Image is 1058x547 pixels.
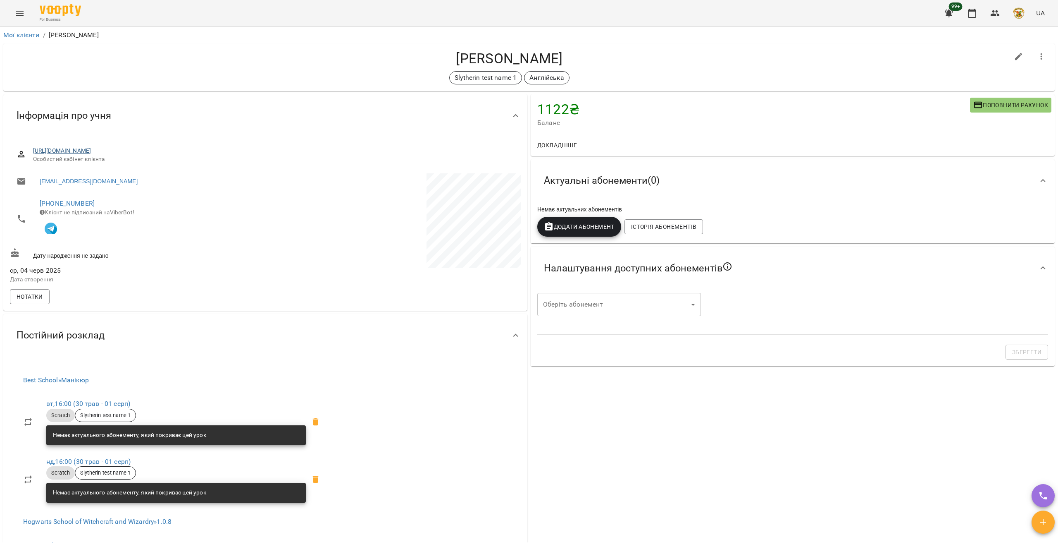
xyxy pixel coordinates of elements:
span: Slytherin test name 1 [75,412,136,419]
span: Поповнити рахунок [973,100,1048,110]
span: Історія абонементів [631,222,696,232]
img: e4fadf5fdc8e1f4c6887bfc6431a60f1.png [1013,7,1025,19]
div: Дату народження не задано [8,246,265,262]
span: Видалити клієнта з групи Slytherin test name 1 для курсу Манікюр? [306,470,326,489]
div: Інформація про учня [3,94,527,137]
div: Немає актуального абонементу, який покриває цей урок [53,485,206,500]
a: Мої клієнти [3,31,40,39]
div: Постійний розклад [3,314,527,357]
button: Нотатки [10,289,50,304]
li: / [43,30,45,40]
img: Telegram [45,223,57,235]
h4: 1122 ₴ [537,101,970,118]
button: Історія абонементів [624,219,703,234]
button: Докладніше [534,138,580,153]
span: Постійний розклад [17,329,105,342]
span: Налаштування доступних абонементів [544,262,732,275]
span: Докладніше [537,140,577,150]
p: [PERSON_NAME] [49,30,99,40]
span: Особистий кабінет клієнта [33,155,514,163]
span: Scratch [46,412,75,419]
div: Актуальні абонементи(0) [531,159,1055,202]
span: Scratch [46,469,75,477]
h4: [PERSON_NAME] [10,50,1009,67]
button: Поповнити рахунок [970,98,1051,113]
button: Menu [10,3,30,23]
span: 99+ [949,2,963,11]
span: Актуальні абонементи ( 0 ) [544,174,660,187]
span: ср, 04 черв 2025 [10,266,264,276]
p: Англійська [529,73,564,83]
div: Немає актуального абонементу, який покриває цей урок [53,428,206,443]
a: [EMAIL_ADDRESS][DOMAIN_NAME] [40,177,138,185]
button: Клієнт підписаний на VooptyBot [40,216,62,239]
p: Дата створення [10,276,264,284]
span: Додати Абонемент [544,222,615,232]
span: Клієнт не підписаний на ViberBot! [40,209,134,216]
span: Інформація про учня [17,109,111,122]
div: Slytherin test name 1 [75,466,136,480]
div: Slytherin test name 1 [449,71,522,84]
span: Видалити клієнта з групи Slytherin test name 1 для курсу Манікюр? [306,412,326,432]
div: Slytherin test name 1 [75,409,136,422]
a: вт,16:00 (30 трав - 01 серп) [46,400,130,408]
a: [URL][DOMAIN_NAME] [33,147,91,154]
div: Англійська [524,71,569,84]
button: UA [1033,5,1048,21]
span: Нотатки [17,292,43,302]
a: [PHONE_NUMBER] [40,199,95,207]
button: Додати Абонемент [537,217,621,237]
div: Налаштування доступних абонементів [531,247,1055,290]
span: For Business [40,17,81,22]
span: UA [1036,9,1045,17]
div: Немає актуальних абонементів [536,204,1050,215]
img: Voopty Logo [40,4,81,16]
span: Slytherin test name 1 [75,469,136,477]
a: Best School»Манікюр [23,376,89,384]
a: Hogwarts School of Witchcraft and Wizardry»1.0.8 [23,518,172,525]
svg: Якщо не обрано жодного, клієнт зможе побачити всі публічні абонементи [722,262,732,271]
p: Slytherin test name 1 [455,73,517,83]
a: нд,16:00 (30 трав - 01 серп) [46,458,131,465]
span: Баланс [537,118,970,128]
div: ​ [537,293,701,316]
nav: breadcrumb [3,30,1055,40]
